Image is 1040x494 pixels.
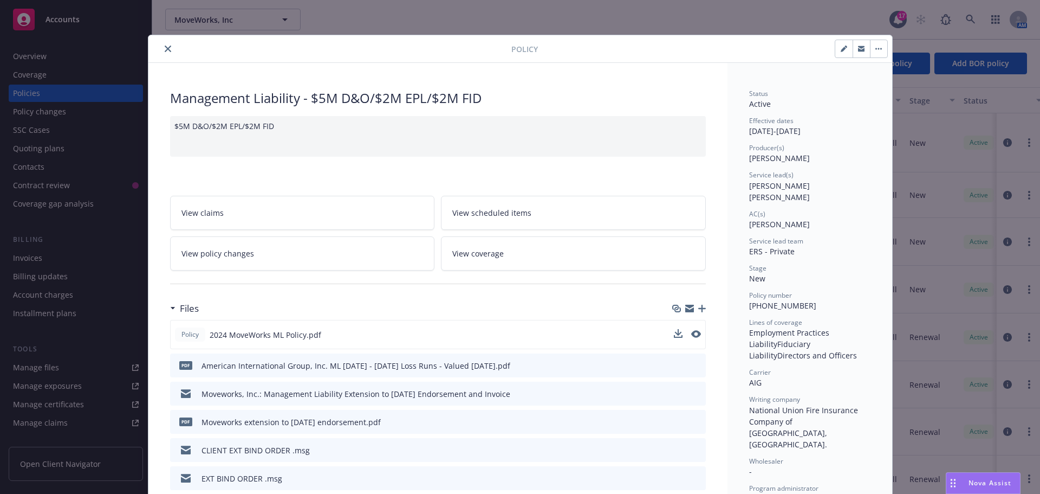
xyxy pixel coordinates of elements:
[749,405,860,450] span: National Union Fire Insurance Company of [GEOGRAPHIC_DATA], [GEOGRAPHIC_DATA].
[452,248,504,259] span: View coverage
[749,99,771,109] span: Active
[179,361,192,369] span: pdf
[968,478,1011,487] span: Nova Assist
[749,181,812,202] span: [PERSON_NAME] [PERSON_NAME]
[674,329,682,338] button: download file
[749,328,831,349] span: Employment Practices Liability
[452,207,531,219] span: View scheduled items
[777,350,857,361] span: Directors and Officers
[170,301,199,316] div: Files
[749,246,795,256] span: ERS - Private
[441,236,706,271] a: View coverage
[749,116,794,125] span: Effective dates
[749,209,765,219] span: AC(s)
[749,484,818,493] span: Program administrator
[749,377,762,388] span: AIG
[674,388,683,400] button: download file
[674,360,683,371] button: download file
[441,196,706,230] a: View scheduled items
[692,416,701,428] button: preview file
[201,360,510,371] div: American International Group, Inc. ML [DATE] - [DATE] Loss Runs - Valued [DATE].pdf
[691,329,701,341] button: preview file
[170,89,706,107] div: Management Liability - $5M D&O/$2M EPL/$2M FID
[749,143,784,152] span: Producer(s)
[170,236,435,271] a: View policy changes
[180,301,199,316] h3: Files
[181,207,224,219] span: View claims
[161,42,174,55] button: close
[749,153,810,163] span: [PERSON_NAME]
[749,89,768,98] span: Status
[674,445,683,456] button: download file
[692,360,701,371] button: preview file
[749,116,870,137] div: [DATE] - [DATE]
[210,329,321,341] span: 2024 MoveWorks ML Policy.pdf
[692,473,701,484] button: preview file
[749,368,771,377] span: Carrier
[749,318,802,327] span: Lines of coverage
[674,416,683,428] button: download file
[170,196,435,230] a: View claims
[201,445,310,456] div: CLIENT EXT BIND ORDER .msg
[201,388,510,400] div: Moveworks, Inc.: Management Liability Extension to [DATE] Endorsement and Invoice
[946,472,1020,494] button: Nova Assist
[749,339,812,361] span: Fiduciary Liability
[674,473,683,484] button: download file
[674,329,682,341] button: download file
[201,473,282,484] div: EXT BIND ORDER .msg
[749,170,794,179] span: Service lead(s)
[691,330,701,338] button: preview file
[749,236,803,246] span: Service lead team
[179,418,192,426] span: pdf
[170,116,706,157] div: $5M D&O/$2M EPL/$2M FID
[511,43,538,55] span: Policy
[692,445,701,456] button: preview file
[179,330,201,339] span: Policy
[201,416,381,428] div: Moveworks extension to [DATE] endorsement.pdf
[946,473,960,493] div: Drag to move
[749,291,792,300] span: Policy number
[749,466,752,477] span: -
[749,264,766,273] span: Stage
[749,457,783,466] span: Wholesaler
[749,273,765,284] span: New
[692,388,701,400] button: preview file
[181,248,254,259] span: View policy changes
[749,219,810,229] span: [PERSON_NAME]
[749,395,800,404] span: Writing company
[749,300,816,311] span: [PHONE_NUMBER]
